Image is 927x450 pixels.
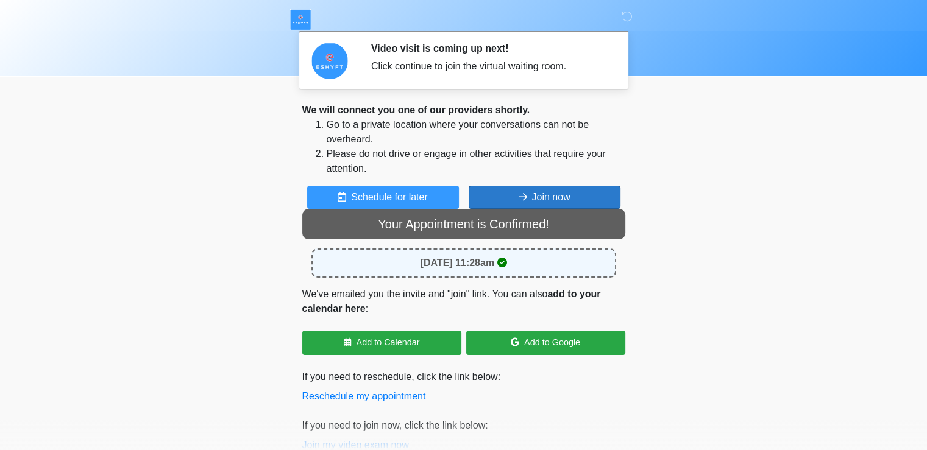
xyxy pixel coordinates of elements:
[327,147,625,176] li: Please do not drive or engage in other activities that require your attention.
[466,331,625,355] a: Add to Google
[302,389,426,404] button: Reschedule my appointment
[307,186,459,209] button: Schedule for later
[302,370,625,404] p: If you need to reschedule, click the link below:
[327,118,625,147] li: Go to a private location where your conversations can not be overheard.
[311,43,348,79] img: Agent Avatar
[302,209,625,239] div: Your Appointment is Confirmed!
[302,287,625,316] p: We've emailed you the invite and "join" link. You can also :
[290,9,311,30] img: ESHYFT Logo
[371,43,607,54] h2: Video visit is coming up next!
[469,186,620,209] button: Join now
[302,103,625,118] div: We will connect you one of our providers shortly.
[302,331,461,355] a: Add to Calendar
[421,258,495,268] strong: [DATE] 11:28am
[371,59,607,74] div: Click continue to join the virtual waiting room.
